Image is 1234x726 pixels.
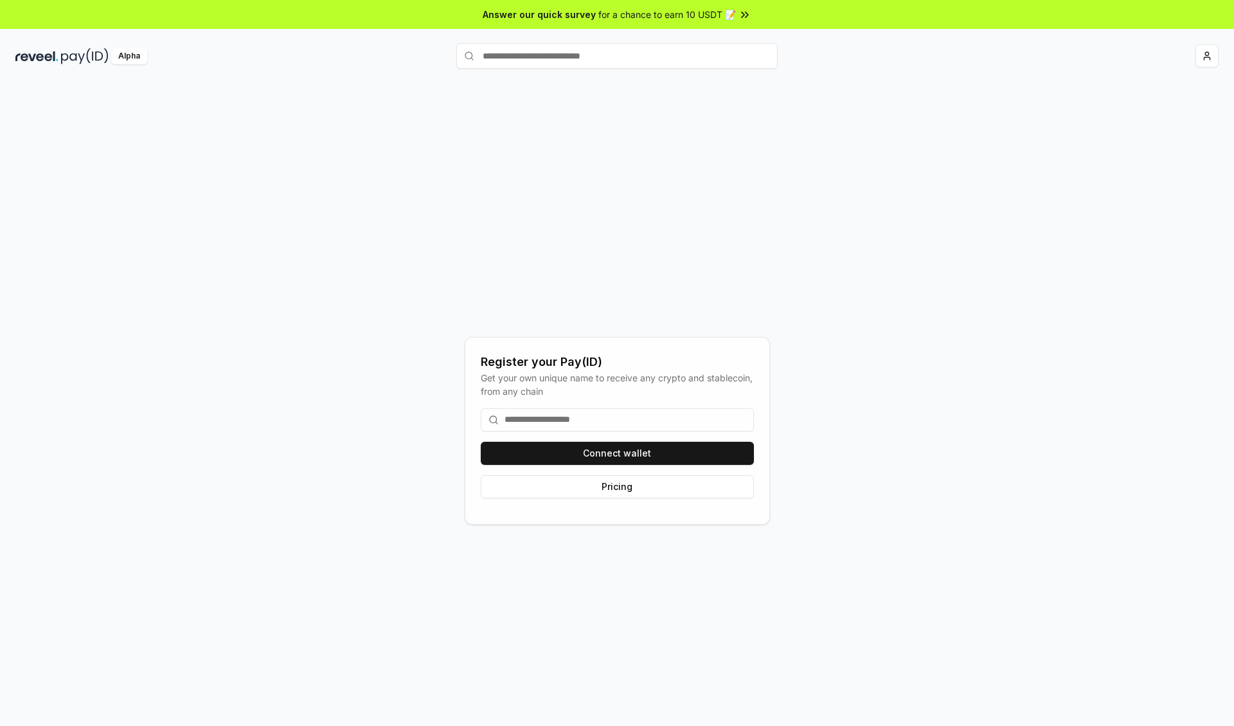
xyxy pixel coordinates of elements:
span: for a chance to earn 10 USDT 📝 [598,8,736,21]
img: reveel_dark [15,48,58,64]
div: Alpha [111,48,147,64]
img: pay_id [61,48,109,64]
span: Answer our quick survey [483,8,596,21]
button: Connect wallet [481,442,754,465]
button: Pricing [481,475,754,498]
div: Register your Pay(ID) [481,353,754,371]
div: Get your own unique name to receive any crypto and stablecoin, from any chain [481,371,754,398]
